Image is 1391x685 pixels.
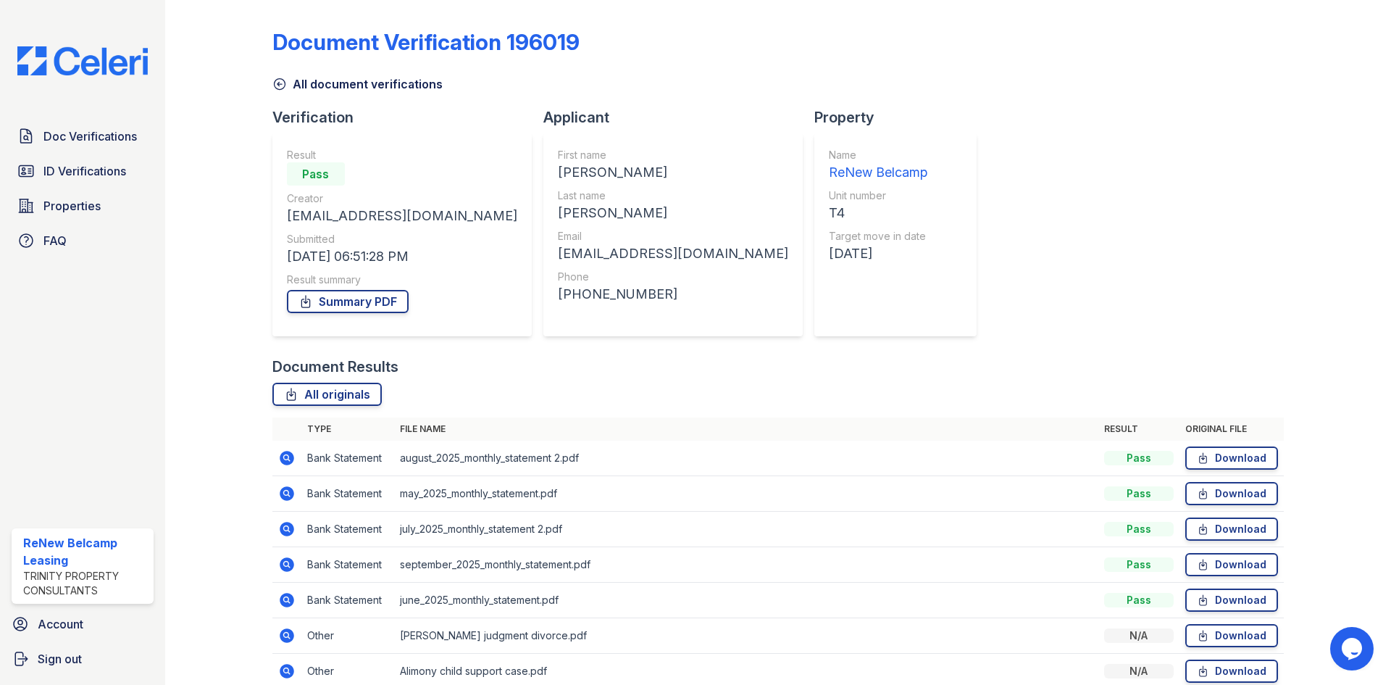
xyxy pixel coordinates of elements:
a: Download [1185,553,1278,576]
iframe: chat widget [1330,627,1377,671]
div: ReNew Belcamp Leasing [23,534,148,569]
div: [EMAIL_ADDRESS][DOMAIN_NAME] [558,244,788,264]
span: FAQ [43,232,67,249]
div: Pass [1104,522,1174,536]
td: july_2025_monthly_statement 2.pdf [394,512,1098,547]
td: Other [301,618,394,654]
a: Download [1185,660,1278,683]
div: Creator [287,191,517,206]
td: Bank Statement [301,441,394,476]
th: Original file [1179,418,1284,441]
div: [DATE] 06:51:28 PM [287,246,517,267]
td: september_2025_monthly_statement.pdf [394,547,1098,583]
div: Last name [558,188,788,203]
div: Pass [1104,486,1174,501]
a: Sign out [6,644,159,673]
td: june_2025_monthly_statement.pdf [394,583,1098,618]
div: Result [287,148,517,162]
a: Account [6,610,159,639]
div: [PHONE_NUMBER] [558,284,788,304]
td: august_2025_monthly_statement 2.pdf [394,441,1098,476]
a: Download [1185,518,1278,541]
div: N/A [1104,628,1174,643]
a: Doc Verifications [12,122,154,151]
div: Pass [287,162,345,186]
div: Verification [272,107,543,128]
a: Download [1185,482,1278,505]
a: Download [1185,447,1278,470]
span: Sign out [38,650,82,668]
div: Email [558,229,788,244]
a: Properties [12,191,154,220]
div: Pass [1104,593,1174,607]
div: Name [829,148,927,162]
span: Account [38,615,83,633]
a: Summary PDF [287,290,409,313]
div: Document Results [272,357,398,377]
th: Result [1098,418,1179,441]
span: Properties [43,197,101,215]
div: Property [814,107,988,128]
a: All originals [272,383,382,406]
div: ReNew Belcamp [829,162,927,183]
a: FAQ [12,226,154,255]
div: T4 [829,203,927,223]
a: Name ReNew Belcamp [829,148,927,183]
img: CE_Logo_Blue-a8612792a0a2168367f1c8372b55b34899dd931a85d93a1a3d3e32e68fde9ad4.png [6,46,159,75]
th: File name [394,418,1098,441]
div: Unit number [829,188,927,203]
td: Bank Statement [301,547,394,583]
td: [PERSON_NAME] judgment divorce.pdf [394,618,1098,654]
div: Applicant [543,107,814,128]
a: Download [1185,589,1278,612]
a: All document verifications [272,75,443,93]
span: Doc Verifications [43,128,137,145]
span: ID Verifications [43,162,126,180]
div: [EMAIL_ADDRESS][DOMAIN_NAME] [287,206,517,226]
div: Submitted [287,232,517,246]
div: [PERSON_NAME] [558,203,788,223]
div: Result summary [287,273,517,287]
td: Bank Statement [301,583,394,618]
a: ID Verifications [12,157,154,186]
div: Target move in date [829,229,927,244]
div: Document Verification 196019 [272,29,580,55]
a: Download [1185,624,1278,647]
div: N/A [1104,664,1174,678]
div: First name [558,148,788,162]
td: Bank Statement [301,512,394,547]
div: Trinity Property Consultants [23,569,148,598]
td: Bank Statement [301,476,394,512]
div: Pass [1104,557,1174,572]
div: [DATE] [829,244,927,264]
div: Phone [558,270,788,284]
div: [PERSON_NAME] [558,162,788,183]
th: Type [301,418,394,441]
div: Pass [1104,451,1174,465]
td: may_2025_monthly_statement.pdf [394,476,1098,512]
